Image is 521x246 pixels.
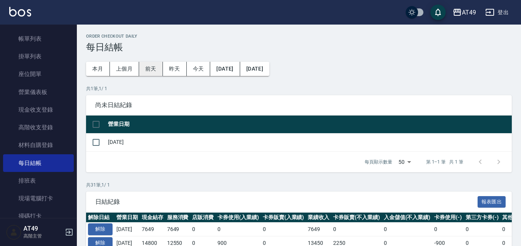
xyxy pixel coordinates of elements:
img: Logo [9,7,31,17]
a: 排班表 [3,172,74,190]
th: 業績收入 [306,213,331,223]
button: 報表匯出 [478,196,506,208]
button: 本月 [86,62,110,76]
a: 報表匯出 [478,198,506,205]
th: 現金結存 [140,213,165,223]
span: 日結紀錄 [95,198,478,206]
div: 50 [395,152,414,172]
a: 每日結帳 [3,154,74,172]
td: [DATE] [114,223,140,236]
button: AT49 [450,5,479,20]
button: save [430,5,446,20]
th: 營業日期 [114,213,140,223]
td: 0 [382,223,433,236]
a: 現場電腦打卡 [3,190,74,207]
img: Person [6,225,22,240]
th: 卡券販賣(不入業績) [331,213,382,223]
th: 卡券使用(入業績) [216,213,261,223]
p: 共 1 筆, 1 / 1 [86,85,512,92]
p: 每頁顯示數量 [365,158,392,165]
a: 掛單列表 [3,48,74,65]
h2: Order checkout daily [86,34,512,39]
p: 高階主管 [23,233,63,239]
td: 0 [432,223,464,236]
td: 7649 [165,223,191,236]
th: 卡券販賣(入業績) [261,213,306,223]
a: 帳單列表 [3,30,74,48]
td: [DATE] [106,133,512,151]
a: 現金收支登錄 [3,101,74,119]
button: 解除 [88,223,113,235]
a: 座位開單 [3,65,74,83]
th: 入金儲值(不入業績) [382,213,433,223]
td: 7649 [306,223,331,236]
th: 解除日結 [86,213,114,223]
button: [DATE] [210,62,240,76]
td: 0 [331,223,382,236]
th: 營業日期 [106,116,512,134]
p: 共 31 筆, 1 / 1 [86,182,512,188]
button: 今天 [187,62,211,76]
th: 服務消費 [165,213,191,223]
a: 掃碼打卡 [3,207,74,225]
span: 尚未日結紀錄 [95,101,503,109]
a: 營業儀表板 [3,83,74,101]
h3: 每日結帳 [86,42,512,53]
th: 第三方卡券(-) [464,213,501,223]
td: 0 [261,223,306,236]
button: 登出 [482,5,512,20]
th: 店販消費 [190,213,216,223]
a: 高階收支登錄 [3,119,74,136]
h5: AT49 [23,225,63,233]
a: 材料自購登錄 [3,136,74,154]
button: 上個月 [110,62,139,76]
td: 7649 [140,223,165,236]
button: 昨天 [163,62,187,76]
td: 0 [464,223,501,236]
div: AT49 [462,8,476,17]
button: 前天 [139,62,163,76]
td: 0 [216,223,261,236]
p: 第 1–1 筆 共 1 筆 [426,158,463,165]
th: 卡券使用(-) [432,213,464,223]
button: [DATE] [240,62,269,76]
td: 0 [190,223,216,236]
